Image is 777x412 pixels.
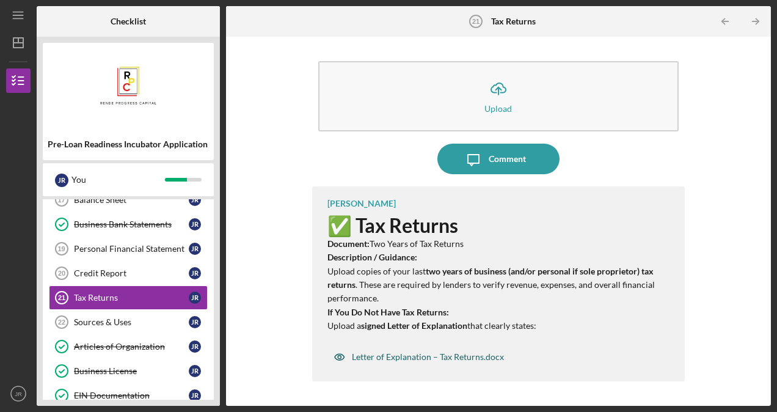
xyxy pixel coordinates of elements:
[189,267,201,279] div: J R
[327,215,673,237] h1: ✅ Tax Returns
[472,18,480,25] tspan: 21
[49,237,208,261] a: 19Personal Financial StatementJR
[189,194,201,206] div: J R
[352,352,504,362] div: Letter of Explanation – Tax Returns.docx
[189,340,201,353] div: J R
[49,285,208,310] a: 21Tax ReturnsJR
[71,169,165,190] div: You
[74,219,189,229] div: Business Bank Statements
[57,196,65,204] tspan: 17
[48,139,209,149] div: Pre-Loan Readiness Incubator Application
[15,391,22,397] text: JR
[489,144,526,174] div: Comment
[49,310,208,334] a: 22Sources & UsesJR
[327,252,417,262] strong: Description / Guidance:
[327,238,370,249] strong: Document:
[189,365,201,377] div: J R
[491,17,536,26] b: Tax Returns
[189,243,201,255] div: J R
[327,237,673,251] p: Two Years of Tax Returns
[74,195,189,205] div: Balance Sheet
[327,266,654,290] strong: two years of business (and/or personal if sole proprietor) tax returns
[49,261,208,285] a: 20Credit ReportJR
[189,389,201,402] div: J R
[74,244,189,254] div: Personal Financial Statement
[49,334,208,359] a: Articles of OrganizationJR
[327,251,673,306] p: Upload copies of your last . These are required by lenders to verify revenue, expenses, and overa...
[55,174,68,187] div: J R
[49,188,208,212] a: 17Balance SheetJR
[49,359,208,383] a: Business LicenseJR
[189,316,201,328] div: J R
[437,144,560,174] button: Comment
[327,307,449,317] strong: If You Do Not Have Tax Returns:
[43,49,214,122] img: Product logo
[58,318,65,326] tspan: 22
[58,294,65,301] tspan: 21
[57,245,65,252] tspan: 19
[111,17,146,26] b: Checklist
[327,306,673,333] p: Upload a that clearly states:
[49,212,208,237] a: Business Bank StatementsJR
[327,199,396,208] div: [PERSON_NAME]
[74,342,189,351] div: Articles of Organization
[6,381,31,406] button: JR
[49,383,208,408] a: EIN DocumentationJR
[484,104,512,113] div: Upload
[189,218,201,230] div: J R
[74,317,189,327] div: Sources & Uses
[74,268,189,278] div: Credit Report
[58,270,65,277] tspan: 20
[74,391,189,400] div: EIN Documentation
[318,61,679,131] button: Upload
[189,292,201,304] div: J R
[74,293,189,303] div: Tax Returns
[361,320,467,331] strong: signed Letter of Explanation
[327,345,510,369] button: Letter of Explanation – Tax Returns.docx
[74,366,189,376] div: Business License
